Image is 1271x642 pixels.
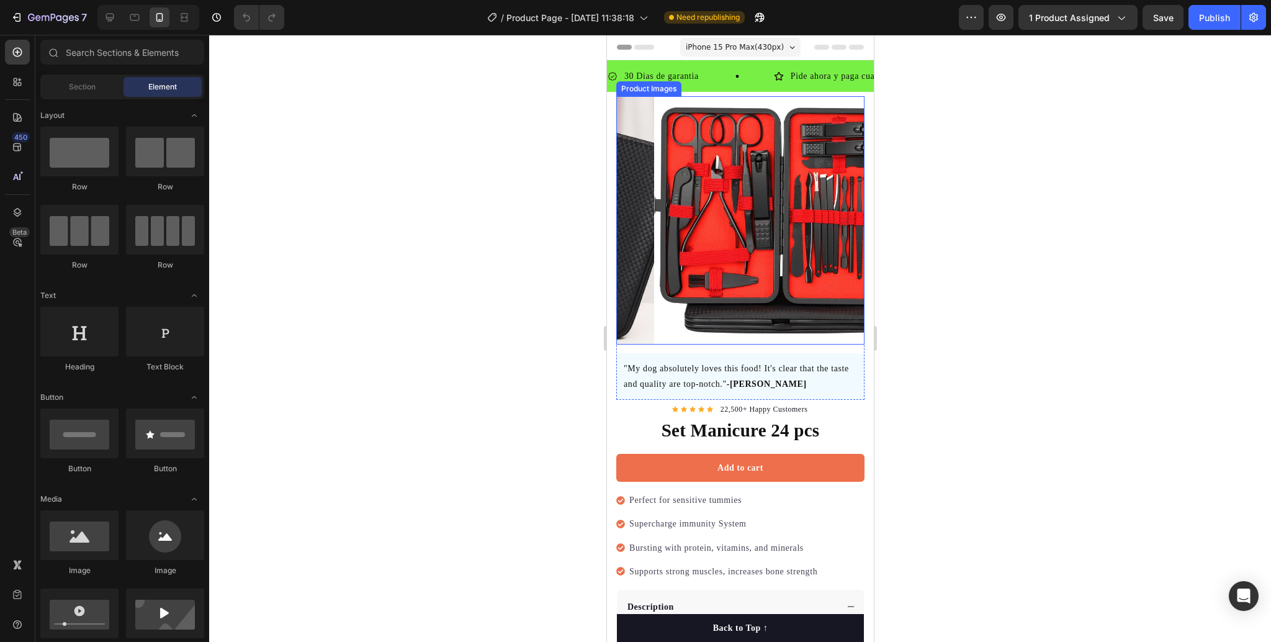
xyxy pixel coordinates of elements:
[501,11,504,24] span: /
[148,81,177,93] span: Element
[22,458,210,473] p: Perfect for sensitive tummies
[40,40,204,65] input: Search Sections & Elements
[506,11,634,24] span: Product Page - [DATE] 11:38:18
[20,566,67,579] p: Description
[114,369,201,380] p: 22,500+ Happy Customers
[40,260,119,271] div: Row
[126,260,204,271] div: Row
[5,5,92,30] button: 7
[1153,12,1174,23] span: Save
[40,494,62,505] span: Media
[126,463,204,474] div: Button
[40,565,119,576] div: Image
[234,5,284,30] div: Undo/Redo
[126,181,204,192] div: Row
[1143,5,1183,30] button: Save
[233,178,248,193] button: Carousel Next Arrow
[1199,11,1230,24] div: Publish
[9,381,258,411] h1: Set Manicure 24 pcs
[12,48,72,60] div: Product Images
[184,286,204,305] span: Toggle open
[9,227,30,237] div: Beta
[22,529,210,545] p: Supports strong muscles, increases bone strength
[22,481,210,497] p: Supercharge immunity System
[1018,5,1138,30] button: 1 product assigned
[12,132,30,142] div: 450
[110,427,156,440] div: Add to cart
[10,579,257,607] button: Back to Top ↑
[69,81,96,93] span: Section
[17,326,250,357] p: "My dog absolutely loves this food! It's clear that the taste and quality are top-notch."
[1188,5,1241,30] button: Publish
[120,345,200,354] strong: -[PERSON_NAME]
[40,392,63,403] span: Button
[40,181,119,192] div: Row
[607,35,874,642] iframe: Design area
[106,587,161,600] div: Back to Top ↑
[40,361,119,373] div: Heading
[126,361,204,373] div: Text Block
[1229,581,1259,611] div: Open Intercom Messenger
[1029,11,1110,24] span: 1 product assigned
[40,110,65,121] span: Layout
[184,489,204,509] span: Toggle open
[22,505,210,521] p: Bursting with protein, vitamins, and minerals
[9,419,258,447] button: Add to cart
[19,178,34,193] button: Carousel Back Arrow
[40,290,56,301] span: Text
[184,387,204,407] span: Toggle open
[676,12,740,23] span: Need republishing
[81,10,87,25] p: 7
[40,463,119,474] div: Button
[184,106,204,125] span: Toggle open
[184,34,308,49] p: Pide ahora y paga cuando llegue
[126,565,204,576] div: Image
